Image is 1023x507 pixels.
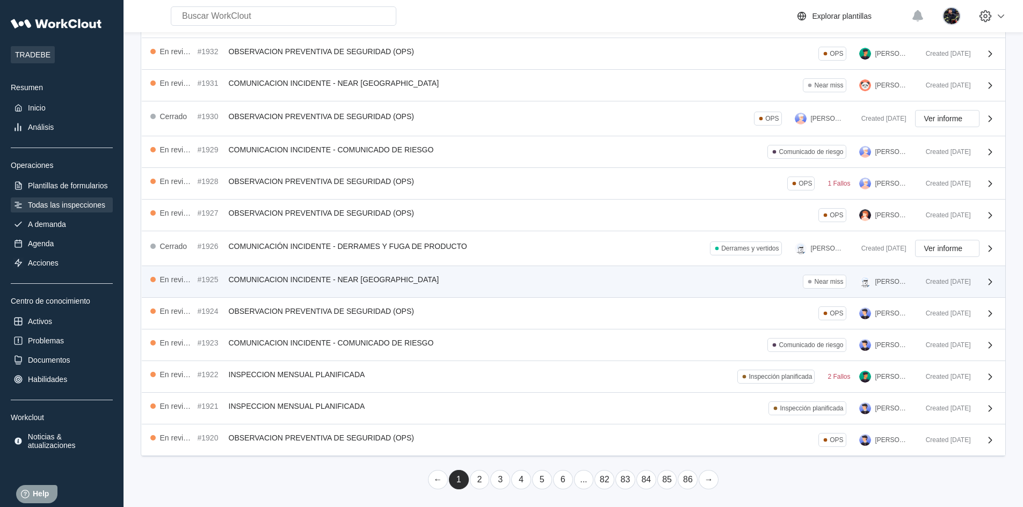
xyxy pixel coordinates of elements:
a: En revisión#1923COMUNICACION INCIDENTE - COMUNICADO DE RIESGOComunicado de riesgo[PERSON_NAME]Cre... [142,329,1005,361]
img: user-3.png [859,146,871,158]
a: ... [574,470,594,489]
div: Centro de conocimiento [11,297,113,305]
div: Resumen [11,83,113,92]
div: #1930 [198,112,224,121]
a: Activos [11,314,113,329]
div: En revisión [160,209,193,217]
div: OPS [799,180,812,187]
div: #1921 [198,402,224,410]
div: #1925 [198,275,224,284]
div: Explorar plantillas [812,12,872,20]
a: En revisión#1920OBSERVACION PREVENTIVA DE SEGURIDAD (OPS)OPS[PERSON_NAME]Created [DATE] [142,424,1005,456]
span: OBSERVACION PREVENTIVA DE SEGURIDAD (OPS) [229,112,414,121]
a: Previous page [428,470,448,489]
div: #1920 [198,433,224,442]
a: Page 2 [470,470,490,489]
div: Acciones [28,259,59,267]
span: INSPECCION MENSUAL PLANIFICADA [229,370,365,379]
a: Page 84 [636,470,656,489]
a: En revisión#1931COMUNICACION INCIDENTE - NEAR [GEOGRAPHIC_DATA]Near miss[PERSON_NAME]Created [DATE] [142,70,1005,101]
button: Ver informe [915,110,980,127]
a: Cerrado#1926COMUNICACIÓN INCIDENTE - DERRAMES Y FUGA DE PRODUCTODerrames y vertidos[PERSON_NAME]C... [142,231,1005,266]
span: COMUNICACION INCIDENTE - NEAR [GEOGRAPHIC_DATA] [229,275,439,284]
div: Problemas [28,336,64,345]
div: En revisión [160,177,193,186]
div: Near miss [814,278,843,285]
span: Ver informe [924,245,963,252]
div: #1928 [198,177,224,186]
div: [PERSON_NAME] [875,341,909,349]
div: Noticias & atualizaciones [28,432,111,450]
div: OPS [830,211,843,219]
div: #1932 [198,47,224,56]
div: Derrames y vertidos [721,245,779,252]
a: Documentos [11,352,113,368]
div: Created [DATE] [917,211,971,219]
div: [PERSON_NAME] [875,148,909,156]
img: clout-01.png [795,243,807,254]
a: Page 6 [553,470,573,489]
div: OPS [830,50,843,57]
div: Created [DATE] [917,341,971,349]
a: Todas las inspecciones [11,197,113,212]
a: Acciones [11,255,113,270]
a: Page 1 is your current page [449,470,469,489]
div: [PERSON_NAME] [875,405,909,412]
a: Page 83 [615,470,635,489]
img: clout-01.png [859,276,871,288]
div: Operaciones [11,161,113,170]
a: Problemas [11,333,113,348]
span: COMUNICACION INCIDENTE - COMUNICADO DE RIESGO [229,145,434,154]
div: Created [DATE] [917,82,971,89]
div: [PERSON_NAME] [875,180,909,187]
div: Near miss [814,82,843,89]
span: OBSERVACION PREVENTIVA DE SEGURIDAD (OPS) [229,47,414,56]
div: Cerrado [160,112,187,121]
a: En revisión#1922INSPECCION MENSUAL PLANIFICADAInspección planificada2 Fallos[PERSON_NAME]Created ... [142,361,1005,393]
a: En revisión#1925COMUNICACION INCIDENTE - NEAR [GEOGRAPHIC_DATA]Near miss[PERSON_NAME]Created [DATE] [142,266,1005,298]
span: OBSERVACION PREVENTIVA DE SEGURIDAD (OPS) [229,433,414,442]
div: OPS [765,115,779,122]
div: Cerrado [160,242,187,251]
div: #1922 [198,370,224,379]
div: Inspección planificada [749,373,812,380]
div: Created [DATE] [917,180,971,187]
a: En revisión#1932OBSERVACION PREVENTIVA DE SEGURIDAD (OPS)OPS[PERSON_NAME] DE LOS [PERSON_NAME]Cre... [142,38,1005,70]
div: Todas las inspecciones [28,201,105,209]
div: Documentos [28,356,70,364]
div: Created [DATE] [917,148,971,156]
div: En revisión [160,339,193,347]
a: Agenda [11,236,113,251]
div: #1926 [198,242,224,251]
img: user-5.png [859,402,871,414]
div: #1923 [198,339,224,347]
div: Created [DATE] [917,405,971,412]
img: user-3.png [859,178,871,189]
div: Created [DATE] [853,245,906,252]
div: En revisión [160,47,193,56]
div: Activos [28,317,52,326]
a: Inicio [11,100,113,115]
div: Created [DATE] [917,310,971,317]
div: OPS [830,310,843,317]
div: [PERSON_NAME] [875,310,909,317]
a: En revisión#1929COMUNICACION INCIDENTE - COMUNICADO DE RIESGOComunicado de riesgo[PERSON_NAME]Cre... [142,136,1005,168]
div: [PERSON_NAME] [875,373,909,380]
div: Inspección planificada [780,405,843,412]
a: En revisión#1921INSPECCION MENSUAL PLANIFICADAInspección planificada[PERSON_NAME]Created [DATE] [142,393,1005,424]
div: Agenda [28,239,54,248]
span: COMUNICACIÓN INCIDENTE - DERRAMES Y FUGA DE PRODUCTO [229,242,467,251]
span: OBSERVACION PREVENTIVA DE SEGURIDAD (OPS) [229,177,414,186]
a: A demanda [11,217,113,232]
div: [PERSON_NAME] DE LOS [PERSON_NAME] [875,50,909,57]
div: A demanda [28,220,66,229]
a: Page 86 [678,470,698,489]
div: 2 Fallos [828,373,850,380]
div: 1 Fallos [828,180,850,187]
div: [PERSON_NAME] [875,436,909,444]
div: Workclout [11,413,113,422]
a: Cerrado#1930OBSERVACION PREVENTIVA DE SEGURIDAD (OPS)OPS[PERSON_NAME]Created [DATE]Ver informe [142,101,1005,136]
div: En revisión [160,145,193,154]
div: [PERSON_NAME] [875,82,909,89]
